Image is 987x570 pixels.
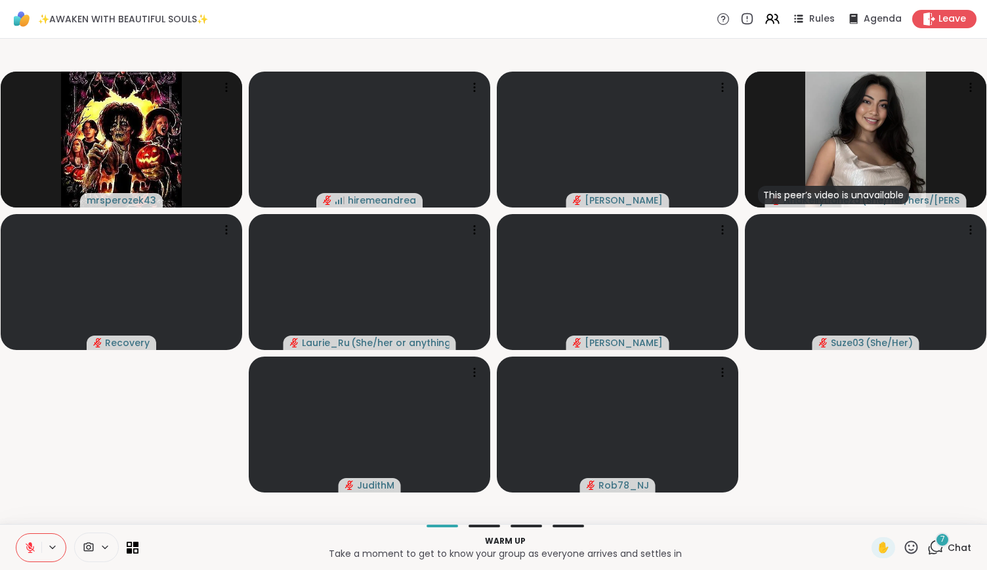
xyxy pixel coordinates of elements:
[302,336,350,349] span: Laurie_Ru
[948,541,971,554] span: Chat
[345,481,354,490] span: audio-muted
[573,196,582,205] span: audio-muted
[758,186,909,204] div: This peer’s video is unavailable
[866,336,913,349] span: ( She/Her )
[93,338,102,347] span: audio-muted
[10,8,33,30] img: ShareWell Logomark
[877,540,890,556] span: ✋
[819,338,828,347] span: audio-muted
[348,194,416,207] span: hiremeandrea
[290,338,299,347] span: audio-muted
[87,194,156,207] span: mrsperozek43
[146,535,864,547] p: Warm up
[862,194,960,207] span: ( She/her/hers/[PERSON_NAME] )
[864,12,902,26] span: Agenda
[146,547,864,560] p: Take a moment to get to know your group as everyone arrives and settles in
[938,12,966,26] span: Leave
[323,196,332,205] span: audio-muted
[587,481,596,490] span: audio-muted
[351,336,450,349] span: ( She/her or anything else )
[940,534,945,545] span: 7
[105,336,150,349] span: Recovery
[805,72,926,208] img: AnaKeilyLlaneza
[585,336,663,349] span: [PERSON_NAME]
[573,338,582,347] span: audio-muted
[38,12,208,26] span: ✨AWAKEN WITH BEAUTIFUL SOULS✨
[809,12,835,26] span: Rules
[831,336,864,349] span: Suze03
[598,479,649,492] span: Rob78_NJ
[357,479,394,492] span: JudithM
[61,72,182,208] img: mrsperozek43
[585,194,663,207] span: [PERSON_NAME]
